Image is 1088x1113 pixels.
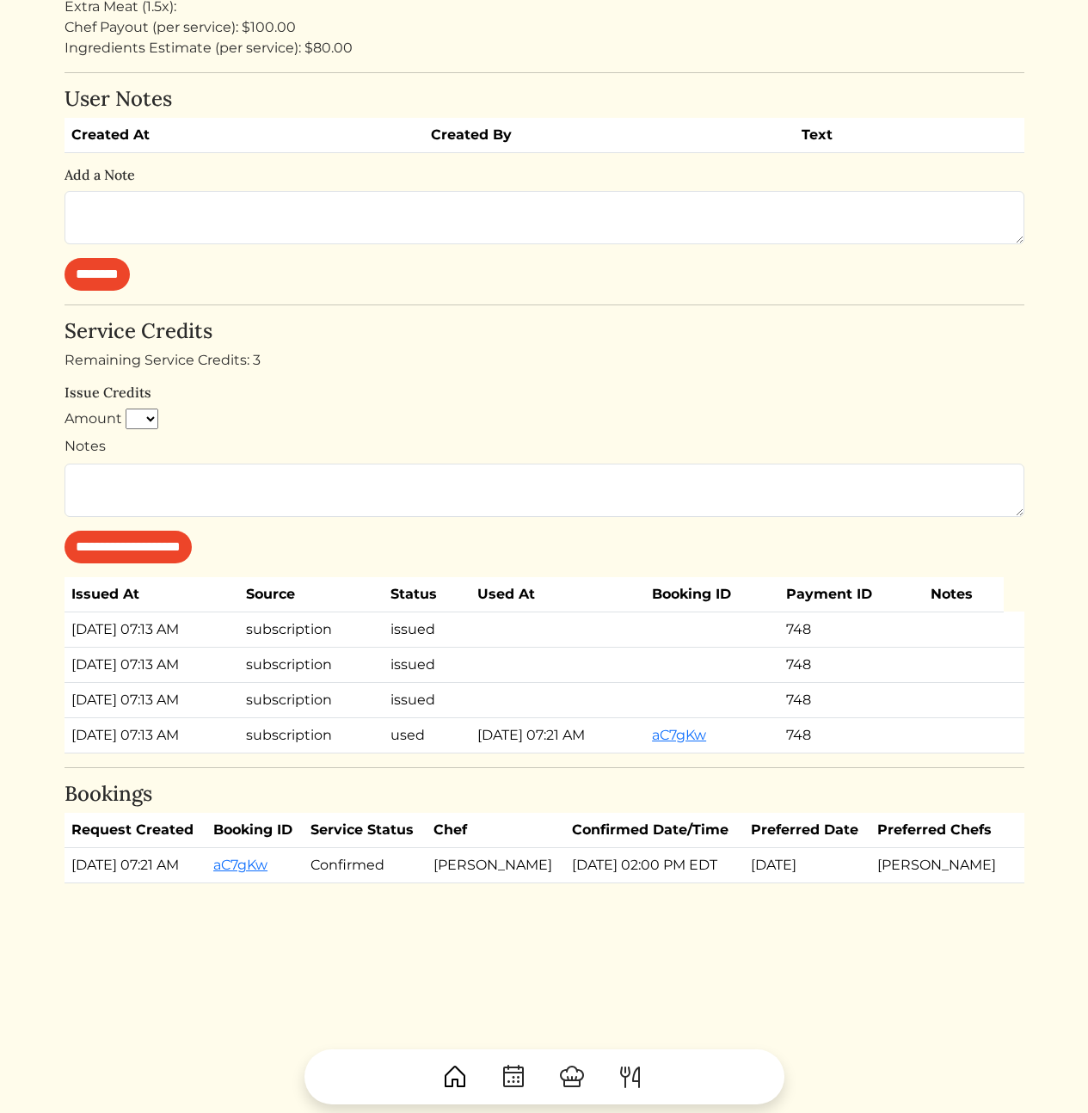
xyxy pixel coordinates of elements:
img: ForkKnife-55491504ffdb50bab0c1e09e7649658475375261d09fd45db06cec23bce548bf.svg [617,1063,644,1091]
td: [DATE] 02:00 PM EDT [565,848,743,883]
h4: Bookings [65,782,1024,807]
th: Source [239,577,383,612]
td: [DATE] 07:13 AM [65,612,240,647]
img: ChefHat-a374fb509e4f37eb0702ca99f5f64f3b6956810f32a249b33092029f8484b388.svg [558,1063,586,1091]
td: subscription [239,717,383,753]
th: Confirmed Date/Time [565,813,743,848]
td: [PERSON_NAME] [427,848,565,883]
div: Remaining Service Credits: 3 [65,350,1024,371]
h6: Add a Note [65,167,1024,183]
td: 748 [779,682,923,717]
th: Notes [924,577,1005,612]
td: issued [384,647,470,682]
td: [DATE] 07:13 AM [65,717,240,753]
td: subscription [239,647,383,682]
th: Booking ID [206,813,304,848]
td: Confirmed [304,848,427,883]
a: aC7gKw [213,857,267,873]
label: Notes [65,436,106,457]
th: Status [384,577,470,612]
th: Text [795,118,970,153]
th: Service Status [304,813,427,848]
td: 748 [779,647,923,682]
th: Chef [427,813,565,848]
td: [DATE] 07:13 AM [65,647,240,682]
h6: Issue Credits [65,384,1024,401]
td: [DATE] 07:13 AM [65,682,240,717]
h4: User Notes [65,87,1024,112]
th: Booking ID [645,577,779,612]
td: subscription [239,612,383,647]
th: Request Created [65,813,207,848]
td: issued [384,682,470,717]
th: Created At [65,118,425,153]
div: Chef Payout (per service): $100.00 [65,17,1024,38]
label: Amount [65,409,122,429]
td: [PERSON_NAME] [870,848,1009,883]
td: 748 [779,717,923,753]
th: Created By [424,118,795,153]
td: issued [384,612,470,647]
h4: Service Credits [65,319,1024,344]
th: Used At [470,577,646,612]
td: [DATE] 07:21 AM [65,848,207,883]
td: [DATE] 07:21 AM [470,717,646,753]
td: subscription [239,682,383,717]
th: Preferred Date [744,813,871,848]
th: Preferred Chefs [870,813,1009,848]
img: CalendarDots-5bcf9d9080389f2a281d69619e1c85352834be518fbc73d9501aef674afc0d57.svg [500,1063,527,1091]
td: [DATE] [744,848,871,883]
th: Issued At [65,577,240,612]
td: 748 [779,612,923,647]
td: used [384,717,470,753]
img: House-9bf13187bcbb5817f509fe5e7408150f90897510c4275e13d0d5fca38e0b5951.svg [441,1063,469,1091]
div: Ingredients Estimate (per service): $80.00 [65,38,1024,58]
a: aC7gKw [652,727,706,743]
th: Payment ID [779,577,923,612]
